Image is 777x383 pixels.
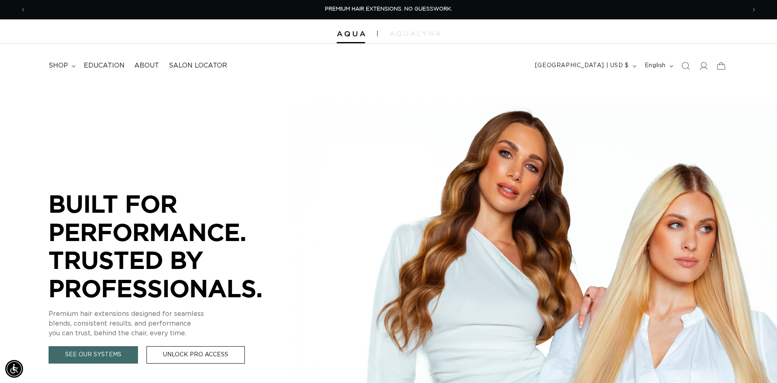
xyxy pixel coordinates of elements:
[337,31,365,37] img: Aqua Hair Extensions
[164,57,232,75] a: Salon Locator
[169,61,227,70] span: Salon Locator
[49,61,68,70] span: shop
[535,61,629,70] span: [GEOGRAPHIC_DATA] | USD $
[79,57,129,75] a: Education
[49,309,291,338] p: Premium hair extensions designed for seamless blends, consistent results, and performance you can...
[84,61,125,70] span: Education
[640,58,677,74] button: English
[5,360,23,378] div: Accessibility Menu
[134,61,159,70] span: About
[44,57,79,75] summary: shop
[645,61,666,70] span: English
[129,57,164,75] a: About
[390,31,440,36] img: aqualyna.com
[745,2,763,17] button: Next announcement
[49,346,138,364] a: See Our Systems
[146,346,245,364] a: Unlock Pro Access
[14,2,32,17] button: Previous announcement
[530,58,640,74] button: [GEOGRAPHIC_DATA] | USD $
[49,190,291,302] p: BUILT FOR PERFORMANCE. TRUSTED BY PROFESSIONALS.
[677,57,694,75] summary: Search
[325,6,452,12] span: PREMIUM HAIR EXTENSIONS. NO GUESSWORK.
